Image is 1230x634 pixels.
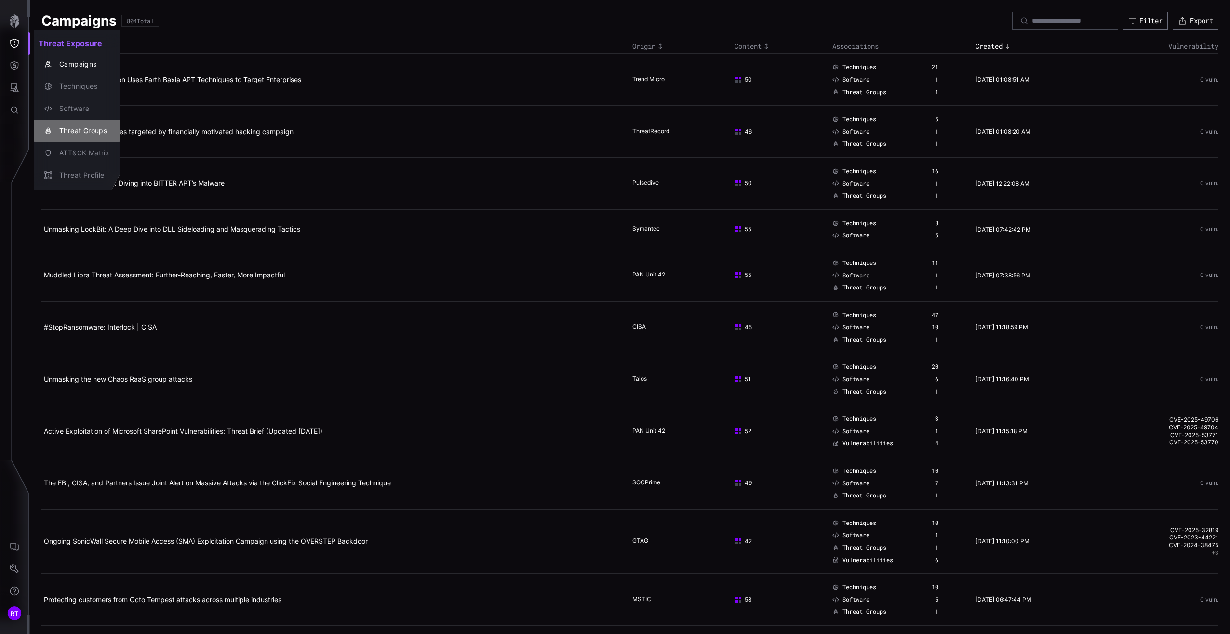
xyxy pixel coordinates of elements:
[54,147,109,159] div: ATT&CK Matrix
[34,75,120,97] button: Techniques
[54,125,109,137] div: Threat Groups
[34,34,120,53] h2: Threat Exposure
[34,142,120,164] button: ATT&CK Matrix
[54,169,109,181] div: Threat Profile
[34,164,120,186] button: Threat Profile
[34,97,120,120] button: Software
[34,120,120,142] button: Threat Groups
[54,81,109,93] div: Techniques
[54,58,109,70] div: Campaigns
[34,53,120,75] button: Campaigns
[54,103,109,115] div: Software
